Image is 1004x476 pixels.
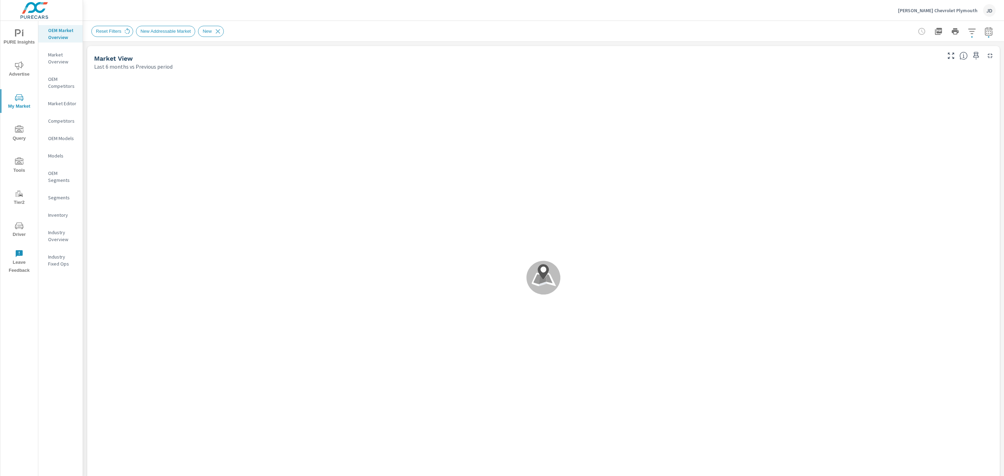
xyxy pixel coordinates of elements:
[48,51,77,65] p: Market Overview
[2,29,36,46] span: PURE Insights
[38,74,83,91] div: OEM Competitors
[92,29,125,34] span: Reset Filters
[48,212,77,218] p: Inventory
[198,26,223,37] div: New
[38,252,83,269] div: Industry Fixed Ops
[48,194,77,201] p: Segments
[38,227,83,245] div: Industry Overview
[94,62,173,71] p: Last 6 months vs Previous period
[38,25,83,43] div: OEM Market Overview
[0,21,38,277] div: nav menu
[38,98,83,109] div: Market Editor
[2,61,36,78] span: Advertise
[48,229,77,243] p: Industry Overview
[971,50,982,61] span: Save this to your personalized report
[38,168,83,185] div: OEM Segments
[48,100,77,107] p: Market Editor
[931,24,945,38] button: "Export Report to PDF"
[2,93,36,110] span: My Market
[898,7,978,14] p: [PERSON_NAME] Chevrolet Plymouth
[2,125,36,143] span: Query
[984,50,996,61] button: Minimize Widget
[136,29,195,34] span: New Addressable Market
[38,49,83,67] div: Market Overview
[198,29,216,34] span: New
[48,135,77,142] p: OEM Models
[48,170,77,184] p: OEM Segments
[2,249,36,275] span: Leave Feedback
[965,24,979,38] button: Apply Filters
[48,253,77,267] p: Industry Fixed Ops
[91,26,133,37] div: Reset Filters
[38,133,83,144] div: OEM Models
[94,55,133,62] h5: Market View
[948,24,962,38] button: Print Report
[959,52,968,60] span: Find the biggest opportunities in your market for your inventory. Understand by postal code where...
[48,76,77,90] p: OEM Competitors
[2,222,36,239] span: Driver
[982,24,996,38] button: Select Date Range
[945,50,957,61] button: Make Fullscreen
[38,192,83,203] div: Segments
[38,210,83,220] div: Inventory
[2,190,36,207] span: Tier2
[48,152,77,159] p: Models
[2,158,36,175] span: Tools
[38,151,83,161] div: Models
[48,117,77,124] p: Competitors
[38,116,83,126] div: Competitors
[48,27,77,41] p: OEM Market Overview
[983,4,996,17] div: JD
